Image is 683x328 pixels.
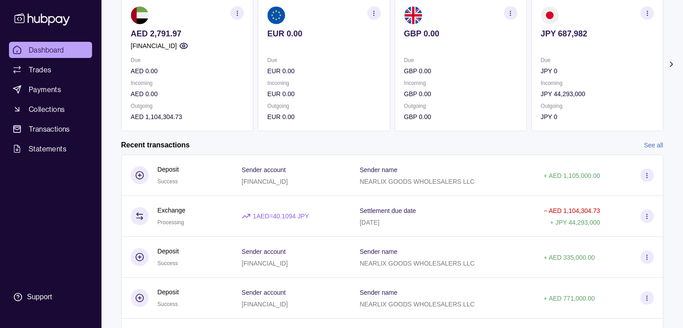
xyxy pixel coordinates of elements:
[131,29,244,39] p: AED 2,791.97
[404,55,517,65] p: Due
[121,140,190,150] h2: Recent transactions
[131,55,244,65] p: Due
[131,89,244,99] p: AED 0.00
[158,178,178,185] span: Success
[29,44,64,55] span: Dashboard
[158,205,185,215] p: Exchange
[543,254,595,261] p: + AED 335,000.00
[540,89,653,99] p: JPY 44,293,000
[9,121,92,137] a: Transactions
[540,6,558,24] img: jp
[158,164,179,174] p: Deposit
[158,301,178,307] span: Success
[543,295,595,302] p: + AED 771,000.00
[540,55,653,65] p: Due
[267,66,380,76] p: EUR 0.00
[9,141,92,157] a: Statements
[267,55,380,65] p: Due
[404,6,422,24] img: gb
[360,301,475,308] p: NEARLIX GOODS WHOLESALERS LLC
[29,124,70,134] span: Transactions
[158,287,179,297] p: Deposit
[253,211,309,221] p: 1 AED = 40.1094 JPY
[267,101,380,111] p: Outgoing
[242,248,286,255] p: Sender account
[29,104,65,115] span: Collections
[29,84,61,95] span: Payments
[360,219,379,226] p: [DATE]
[131,41,177,51] p: [FINANCIAL_ID]
[267,112,380,122] p: EUR 0.00
[360,207,416,214] p: Settlement due date
[360,260,475,267] p: NEARLIX GOODS WHOLESALERS LLC
[9,81,92,98] a: Payments
[360,166,397,173] p: Sender name
[242,166,286,173] p: Sender account
[158,219,184,226] span: Processing
[550,219,600,226] p: + JPY 44,293,000
[9,42,92,58] a: Dashboard
[360,248,397,255] p: Sender name
[404,78,517,88] p: Incoming
[267,6,285,24] img: eu
[267,29,380,39] p: EUR 0.00
[131,66,244,76] p: AED 0.00
[540,29,653,39] p: JPY 687,982
[543,172,600,179] p: + AED 1,105,000.00
[540,78,653,88] p: Incoming
[543,207,600,214] p: − AED 1,104,304.73
[29,64,51,75] span: Trades
[540,66,653,76] p: JPY 0
[404,101,517,111] p: Outgoing
[404,112,517,122] p: GBP 0.00
[404,89,517,99] p: GBP 0.00
[242,289,286,296] p: Sender account
[360,178,475,185] p: NEARLIX GOODS WHOLESALERS LLC
[131,101,244,111] p: Outgoing
[540,112,653,122] p: JPY 0
[27,292,52,302] div: Support
[29,143,66,154] span: Statements
[131,112,244,122] p: AED 1,104,304.73
[9,62,92,78] a: Trades
[158,260,178,266] span: Success
[242,260,288,267] p: [FINANCIAL_ID]
[267,89,380,99] p: EUR 0.00
[267,78,380,88] p: Incoming
[404,66,517,76] p: GBP 0.00
[131,78,244,88] p: Incoming
[158,246,179,256] p: Deposit
[404,29,517,39] p: GBP 0.00
[360,289,397,296] p: Sender name
[242,301,288,308] p: [FINANCIAL_ID]
[540,101,653,111] p: Outgoing
[9,288,92,306] a: Support
[644,140,663,150] a: See all
[131,6,149,24] img: ae
[9,101,92,117] a: Collections
[242,178,288,185] p: [FINANCIAL_ID]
